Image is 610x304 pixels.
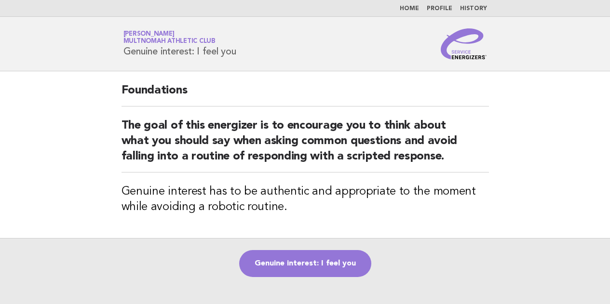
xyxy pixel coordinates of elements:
img: Service Energizers [441,28,487,59]
a: Profile [427,6,452,12]
h3: Genuine interest has to be authentic and appropriate to the moment while avoiding a robotic routine. [122,184,489,215]
span: Multnomah Athletic Club [123,39,216,45]
h2: Foundations [122,83,489,106]
a: Home [400,6,419,12]
h2: The goal of this energizer is to encourage you to think about what you should say when asking com... [122,118,489,172]
h1: Genuine interest: I feel you [123,31,236,56]
a: [PERSON_NAME]Multnomah Athletic Club [123,31,216,44]
a: Genuine interest: I feel you [239,250,371,277]
a: History [460,6,487,12]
